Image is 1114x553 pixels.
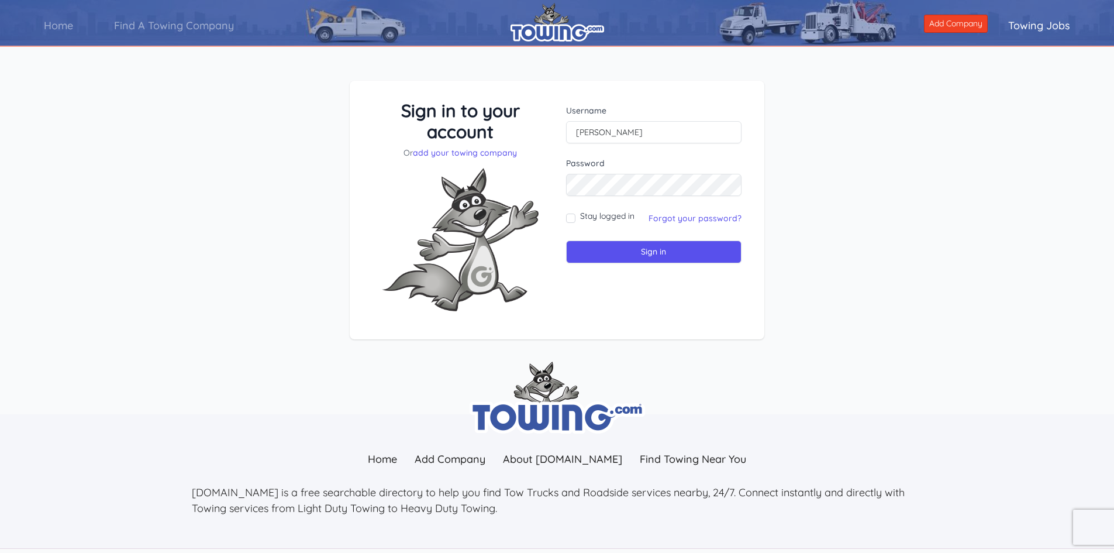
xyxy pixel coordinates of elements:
img: Fox-Excited.png [373,159,548,321]
h3: Sign in to your account [373,100,549,142]
label: Stay logged in [580,210,634,222]
img: towing [470,362,645,434]
a: Find Towing Near You [631,446,755,472]
label: Password [566,157,742,169]
a: About [DOMAIN_NAME] [494,446,631,472]
a: Add Company [406,446,494,472]
a: Find A Towing Company [94,9,254,42]
a: Forgot your password? [649,213,741,224]
label: Username [566,105,742,116]
input: Sign in [566,241,742,263]
a: Add Company [924,15,988,33]
a: Home [23,9,94,42]
a: Home [359,446,406,472]
img: logo.png [511,3,604,42]
p: Or [373,147,549,159]
a: Towing Jobs [988,9,1091,42]
a: add your towing company [413,147,517,158]
p: [DOMAIN_NAME] is a free searchable directory to help you find Tow Trucks and Roadside services ne... [192,485,923,516]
